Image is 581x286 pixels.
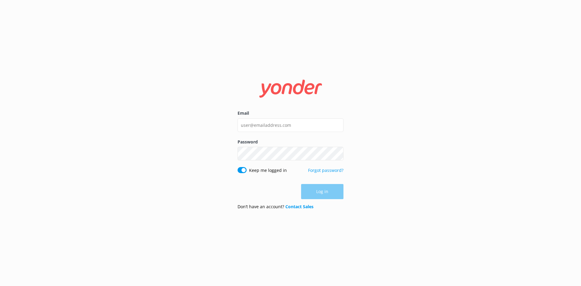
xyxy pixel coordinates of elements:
[238,203,313,210] p: Don’t have an account?
[238,118,343,132] input: user@emailaddress.com
[285,204,313,209] a: Contact Sales
[238,139,343,145] label: Password
[249,167,287,174] label: Keep me logged in
[331,148,343,160] button: Show password
[238,110,343,117] label: Email
[308,167,343,173] a: Forgot password?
